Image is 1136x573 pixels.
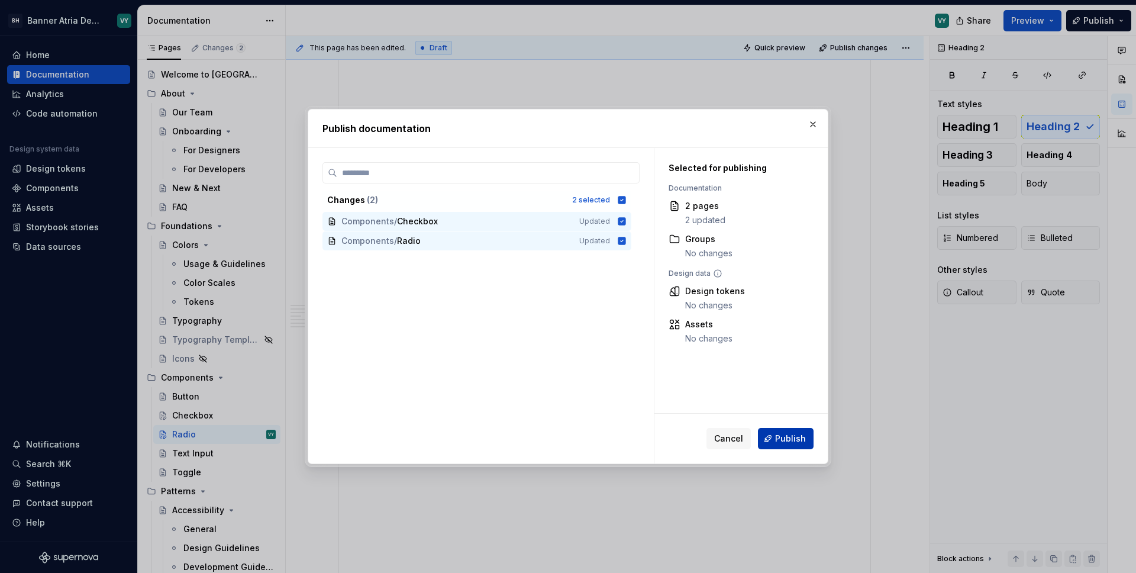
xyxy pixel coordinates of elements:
span: / [394,235,397,247]
button: Cancel [706,428,751,449]
div: Selected for publishing [669,162,800,174]
button: Publish [758,428,814,449]
div: No changes [685,300,745,311]
div: 2 selected [572,195,610,205]
div: Design tokens [685,285,745,297]
div: Assets [685,318,732,330]
div: No changes [685,333,732,345]
div: Design data [669,269,800,278]
h2: Publish documentation [322,121,814,136]
span: ( 2 ) [367,195,378,205]
span: Checkbox [397,215,438,227]
span: Components [341,215,394,227]
span: Components [341,235,394,247]
div: 2 updated [685,214,725,226]
span: Cancel [714,433,743,445]
span: Publish [775,433,806,445]
span: Updated [579,236,610,246]
div: Groups [685,233,732,245]
div: No changes [685,247,732,259]
div: 2 pages [685,200,725,212]
span: Updated [579,217,610,226]
div: Changes [327,194,565,206]
span: Radio [397,235,421,247]
div: Documentation [669,184,800,193]
span: / [394,215,397,227]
